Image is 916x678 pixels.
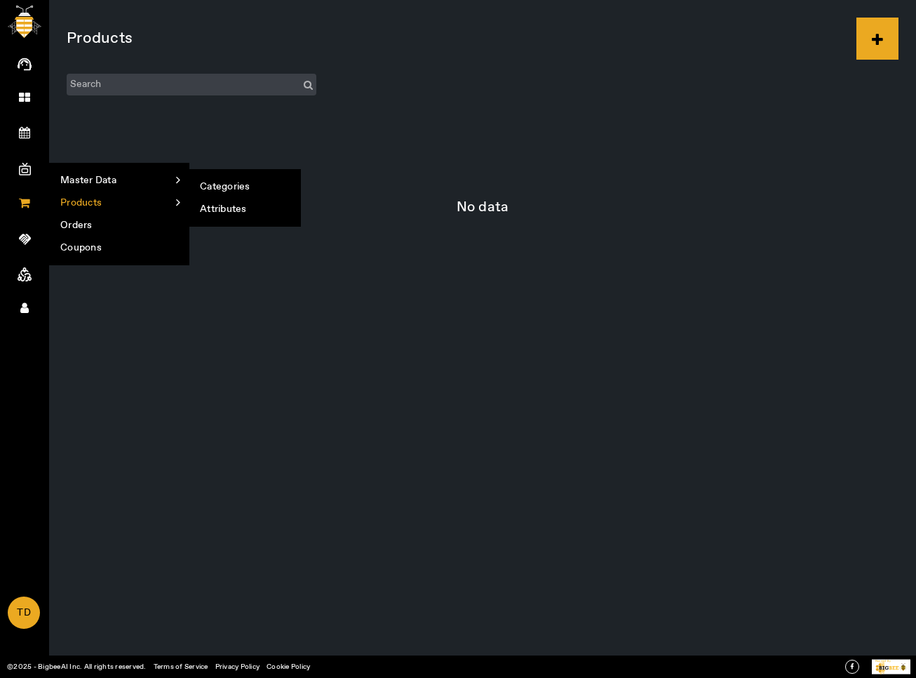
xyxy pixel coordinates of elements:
a: Privacy Policy [215,662,260,672]
tspan: ed By [883,659,891,663]
a: Terms of Service [154,662,208,672]
tspan: owe [877,659,882,663]
a: TD [8,597,40,629]
img: bigbee-logo.png [8,6,41,38]
div: No data [67,201,898,215]
li: Categories [189,175,300,198]
tspan: P [875,659,877,663]
a: ©2025 - BigbeeAI Inc. All rights reserved. [7,662,147,672]
span: TD [9,598,39,628]
li: Orders [50,214,189,237]
li: Coupons [50,237,189,259]
a: Products [50,192,189,214]
div: Products [56,32,625,46]
input: Search [67,74,316,95]
a: Cookie Policy [267,662,310,672]
li: Attributes [189,198,300,220]
tspan: r [882,659,884,663]
a: Master Data [50,169,189,192]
